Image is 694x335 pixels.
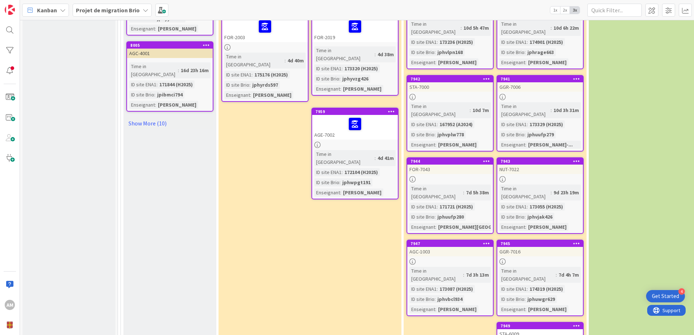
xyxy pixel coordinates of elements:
[499,213,524,221] div: ID site Brio
[438,285,475,293] div: 173087 (H2025)
[524,48,526,56] span: :
[340,85,341,93] span: :
[312,108,398,115] div: 7959
[497,75,584,152] a: 7941GGR-7006Time in [GEOGRAPHIC_DATA]:10d 3h 31mID site ENA1:173329 (H2025)ID site Brio:jphuufp27...
[497,158,583,165] div: 7943
[252,71,253,79] span: :
[178,66,179,74] span: :
[249,81,250,89] span: :
[314,75,339,83] div: ID site Brio
[438,203,475,211] div: 171721 (H2025)
[15,1,33,10] span: Support
[551,106,552,114] span: :
[470,106,471,114] span: :
[524,131,526,138] span: :
[311,10,399,96] a: FOR-2019Time in [GEOGRAPHIC_DATA]:4d 38mID site ENA1:173320 (H2025)ID site Brio:jphyvzg426Enseign...
[463,271,464,279] span: :
[407,247,493,256] div: AGC-1003
[409,48,434,56] div: ID site Brio
[497,82,583,92] div: GGR-7006
[646,290,685,302] div: Open Get Started checklist, remaining modules: 4
[652,293,679,300] div: Get Started
[375,50,376,58] span: :
[497,240,584,316] a: 7945GGR-7016Time in [GEOGRAPHIC_DATA]:7d 4h 7mID site ENA1:174319 (H2025)ID site Brio:jphuwgr629E...
[560,7,570,14] span: 2x
[525,305,526,313] span: :
[5,320,15,330] img: avatar
[312,108,398,140] div: 7959AGE-7002
[435,223,436,231] span: :
[497,158,583,174] div: 7943NUT-7022
[314,189,340,197] div: Enseignant
[464,271,491,279] div: 7d 3h 13m
[314,150,375,166] div: Time in [GEOGRAPHIC_DATA]
[528,38,565,46] div: 174901 (H2025)
[525,223,526,231] span: :
[501,159,583,164] div: 7943
[409,285,437,293] div: ID site ENA1
[409,141,435,149] div: Enseignant
[437,120,438,128] span: :
[461,24,462,32] span: :
[499,203,527,211] div: ID site ENA1
[499,38,527,46] div: ID site ENA1
[155,25,156,33] span: :
[224,71,252,79] div: ID site ENA1
[37,6,57,15] span: Kanban
[409,213,434,221] div: ID site Brio
[462,24,491,32] div: 10d 5h 47m
[526,213,554,221] div: jphvjak426
[339,75,340,83] span: :
[5,5,15,15] img: Visit kanbanzone.com
[407,158,493,165] div: 7944
[127,42,213,49] div: 8005
[224,91,250,99] div: Enseignant
[499,267,556,283] div: Time in [GEOGRAPHIC_DATA]
[224,81,249,89] div: ID site Brio
[434,48,436,56] span: :
[407,157,494,234] a: 7944FOR-7043Time in [GEOGRAPHIC_DATA]:7d 5h 38mID site ENA1:171721 (H2025)ID site Brio:jphuufp280...
[407,240,494,316] a: 7947AGC-1003Time in [GEOGRAPHIC_DATA]:7d 3h 13mID site ENA1:173087 (H2025)ID site Brio:jphvbcl934...
[497,76,583,82] div: 7941
[497,240,583,256] div: 7945GGR-7016
[155,101,156,109] span: :
[556,271,557,279] span: :
[407,82,493,92] div: STA-7000
[527,285,528,293] span: :
[436,295,464,303] div: jphvbcl934
[435,305,436,313] span: :
[129,101,155,109] div: Enseignant
[250,91,251,99] span: :
[222,17,308,42] div: FOR-2003
[409,295,434,303] div: ID site Brio
[311,108,399,199] a: 7959AGE-7002Time in [GEOGRAPHIC_DATA]:4d 41mID site ENA1:172104 (H2025)ID site Brio:jphwpgt191Ens...
[499,185,551,200] div: Time in [GEOGRAPHIC_DATA]
[528,203,565,211] div: 173055 (H2025)
[409,102,470,118] div: Time in [GEOGRAPHIC_DATA]
[587,4,642,17] input: Quick Filter...
[407,75,494,152] a: 7942STA-7000Time in [GEOGRAPHIC_DATA]:10d 7mID site ENA1:167952 (A2024)ID site Brio:jphvplw778Ens...
[409,185,463,200] div: Time in [GEOGRAPHIC_DATA]
[501,76,583,82] div: 7941
[376,50,396,58] div: 4d 38m
[501,241,583,246] div: 7945
[253,71,290,79] div: 175176 (H2025)
[341,189,383,197] div: [PERSON_NAME]
[525,58,526,66] span: :
[129,91,154,99] div: ID site Brio
[286,57,306,65] div: 4d 40m
[314,65,342,73] div: ID site ENA1
[339,178,340,186] span: :
[526,141,575,149] div: [PERSON_NAME]-...
[497,76,583,92] div: 7941GGR-7006
[678,288,685,295] div: 4
[340,75,370,83] div: jphyvzg426
[528,120,565,128] div: 173329 (H2025)
[224,53,285,69] div: Time in [GEOGRAPHIC_DATA]
[409,38,437,46] div: ID site ENA1
[343,168,380,176] div: 172104 (H2025)
[409,203,437,211] div: ID site ENA1
[499,223,525,231] div: Enseignant
[551,189,552,197] span: :
[409,223,435,231] div: Enseignant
